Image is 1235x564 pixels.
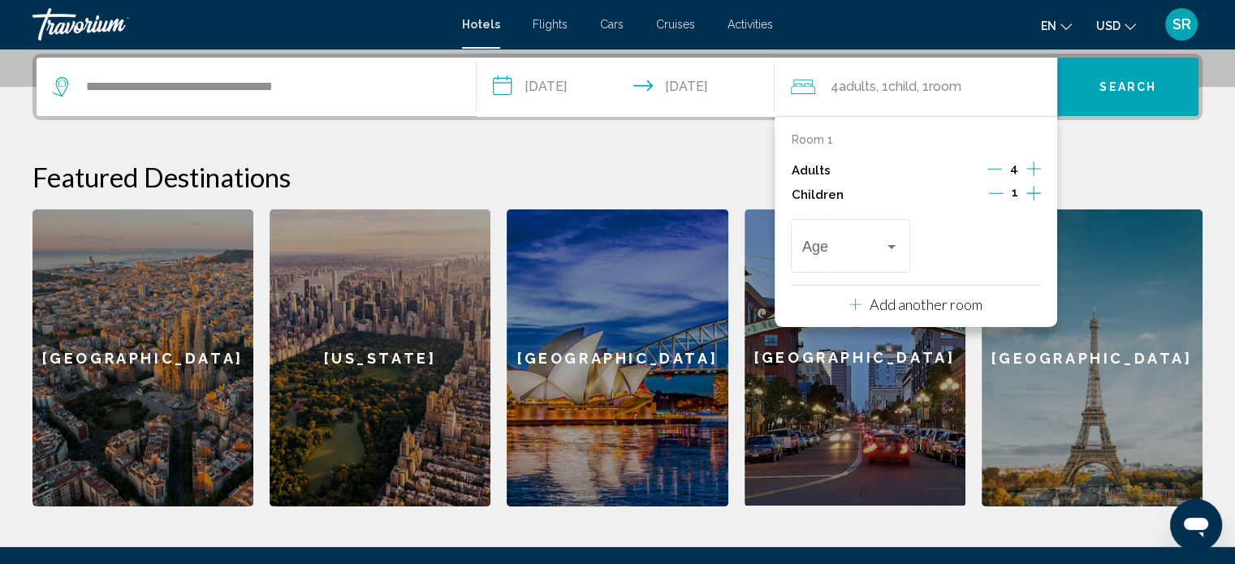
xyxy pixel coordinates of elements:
[32,161,1203,193] h2: Featured Destinations
[656,18,695,31] a: Cruises
[830,75,875,98] span: 4
[1041,19,1056,32] span: en
[728,18,773,31] a: Activities
[477,58,775,116] button: Check-in date: Dec 22, 2025 Check-out date: Dec 28, 2025
[849,286,982,319] button: Add another room
[507,209,728,506] a: [GEOGRAPHIC_DATA]
[870,295,982,313] p: Add another room
[1026,183,1041,207] button: Increment children
[1170,499,1222,551] iframe: Кнопка запуска окна обмена сообщениями
[745,209,965,506] div: [GEOGRAPHIC_DATA]
[1096,19,1121,32] span: USD
[838,79,875,94] span: Adults
[887,79,916,94] span: Child
[1160,7,1203,41] button: User Menu
[32,209,253,506] a: [GEOGRAPHIC_DATA]
[791,164,830,178] p: Adults
[916,75,961,98] span: , 1
[533,18,568,31] a: Flights
[1012,186,1018,199] span: 1
[1041,14,1072,37] button: Change language
[989,185,1004,205] button: Decrement children
[791,188,843,202] p: Children
[1172,16,1191,32] span: SR
[1057,58,1198,116] button: Search
[462,18,500,31] a: Hotels
[791,133,832,146] p: Room 1
[982,209,1203,506] a: [GEOGRAPHIC_DATA]
[600,18,624,31] a: Cars
[745,209,965,506] a: [GEOGRAPHIC_DATA]
[1096,14,1136,37] button: Change currency
[987,161,1002,180] button: Decrement adults
[1010,161,1018,174] span: 4
[1026,158,1041,183] button: Increment adults
[37,58,1198,116] div: Search widget
[32,8,446,41] a: Travorium
[875,75,916,98] span: , 1
[270,209,490,506] a: [US_STATE]
[928,79,961,94] span: Room
[775,58,1057,116] button: Travelers: 4 adults, 1 child
[1099,81,1156,94] span: Search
